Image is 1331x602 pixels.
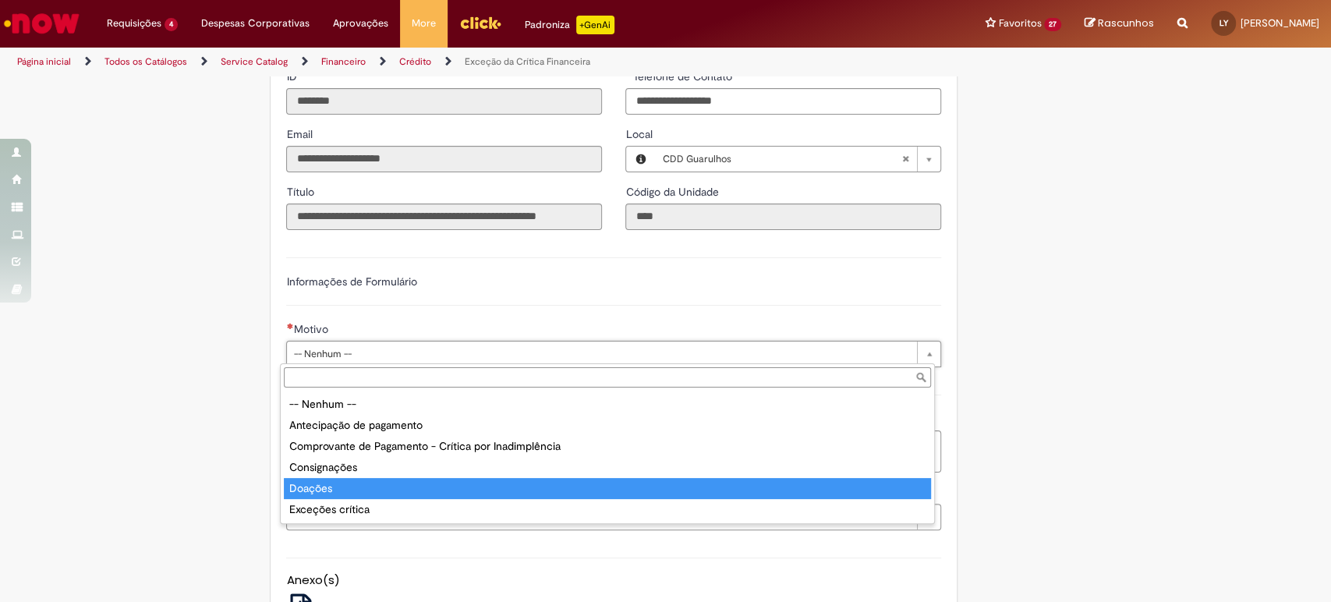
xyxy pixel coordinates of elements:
[284,478,931,499] div: Doações
[284,415,931,436] div: Antecipação de pagamento
[281,391,934,523] ul: Motivo
[284,499,931,520] div: Exceções crítica
[284,457,931,478] div: Consignações
[284,394,931,415] div: -- Nenhum --
[284,436,931,457] div: Comprovante de Pagamento - Crítica por Inadimplência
